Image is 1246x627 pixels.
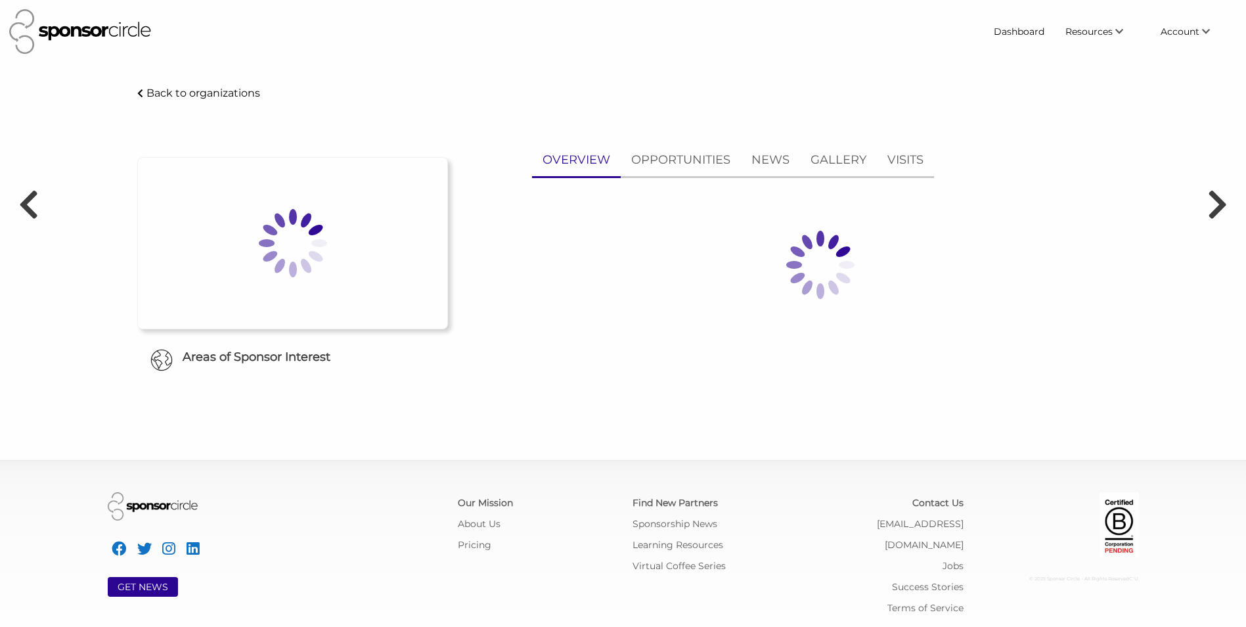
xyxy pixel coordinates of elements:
p: OPPORTUNITIES [631,151,730,170]
p: GALLERY [811,151,866,170]
span: Resources [1065,26,1113,37]
a: Virtual Coffee Series [633,560,726,572]
a: Find New Partners [633,497,718,509]
p: OVERVIEW [543,151,610,170]
li: Account [1150,20,1237,43]
img: Loading spinner [227,177,359,309]
p: Back to organizations [146,87,260,99]
li: Resources [1055,20,1150,43]
p: NEWS [751,151,790,170]
a: Dashboard [983,20,1055,43]
img: Sponsor Circle Logo [9,9,151,54]
a: Terms of Service [887,602,964,614]
p: VISITS [887,151,923,170]
a: Pricing [458,539,491,551]
img: Sponsor Circle Logo [108,492,198,521]
a: GET NEWS [118,581,168,593]
a: Contact Us [912,497,964,509]
img: Certified Corporation Pending Logo [1100,492,1139,558]
a: Our Mission [458,497,513,509]
div: © 2025 Sponsor Circle - All Rights Reserved [983,569,1139,590]
a: Learning Resources [633,539,723,551]
img: Loading spinner [755,199,886,331]
span: Account [1161,26,1199,37]
a: About Us [458,518,501,530]
span: C: U: [1129,576,1139,582]
img: Globe Icon [150,349,173,371]
a: [EMAIL_ADDRESS][DOMAIN_NAME] [877,518,964,551]
a: Sponsorship News [633,518,717,530]
h6: Areas of Sponsor Interest [127,349,458,365]
a: Jobs [943,560,964,572]
a: Success Stories [892,581,964,593]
